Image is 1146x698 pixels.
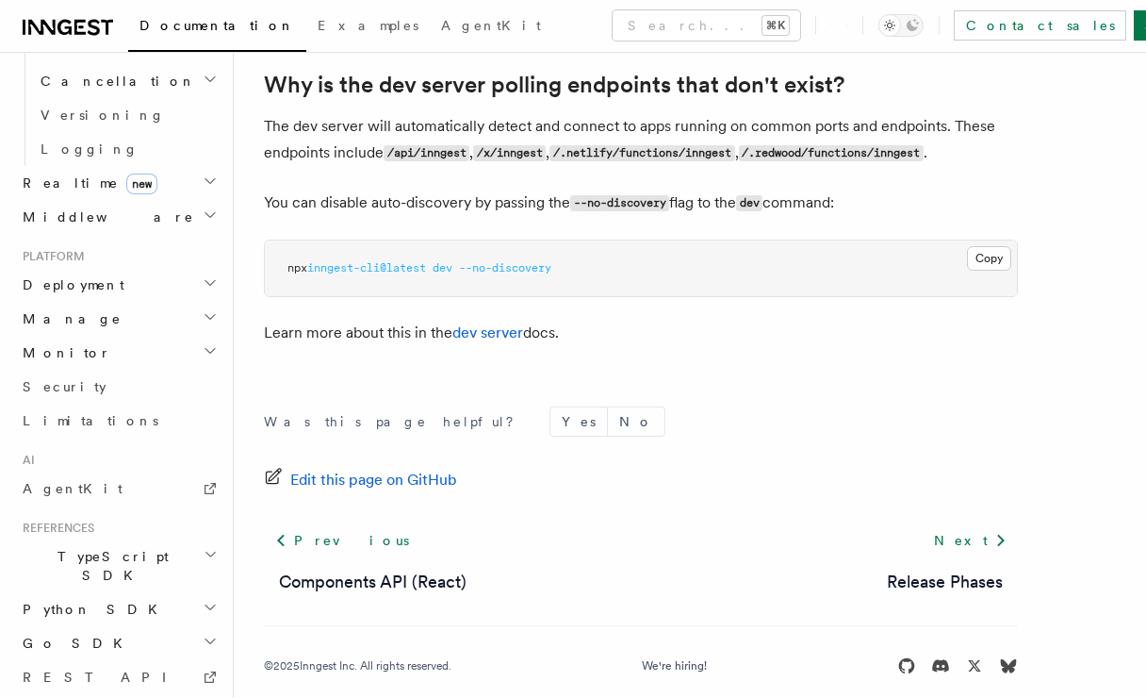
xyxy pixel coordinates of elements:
[433,262,452,275] span: dev
[15,167,221,201] button: Realtimenew
[264,468,457,494] a: Edit this page on GitHub
[33,99,221,133] a: Versioning
[736,196,762,212] code: dev
[887,570,1003,596] a: Release Phases
[15,593,221,627] button: Python SDK
[15,310,122,329] span: Manage
[15,627,221,661] button: Go SDK
[15,473,221,507] a: AgentKit
[15,635,134,654] span: Go SDK
[15,344,111,363] span: Monitor
[23,482,123,497] span: AgentKit
[15,661,221,695] a: REST API
[264,321,1018,347] p: Learn more about this in the docs.
[570,196,669,212] code: --no-discovery
[15,405,221,439] a: Limitations
[33,73,196,91] span: Cancellation
[23,414,158,429] span: Limitations
[15,174,157,193] span: Realtime
[264,524,419,558] a: Previous
[762,17,789,36] kbd: ⌘K
[15,337,221,371] button: Monitor
[15,454,35,469] span: AI
[126,174,157,195] span: new
[15,303,221,337] button: Manage
[878,15,924,38] button: Toggle dark mode
[15,540,221,593] button: TypeScript SDK
[430,6,552,51] a: AgentKit
[967,247,1011,272] button: Copy
[15,201,221,235] button: Middleware
[306,6,430,51] a: Examples
[473,146,546,162] code: /x/inngest
[15,208,194,227] span: Middleware
[15,269,221,303] button: Deployment
[15,548,204,586] span: TypeScript SDK
[15,371,221,405] a: Security
[33,65,221,99] button: Cancellation
[139,19,295,34] span: Documentation
[613,11,800,42] button: Search...⌘K
[459,262,551,275] span: --no-discovery
[287,262,307,275] span: npx
[642,659,707,674] a: We're hiring!
[41,142,139,158] span: Logging
[15,601,169,620] span: Python SDK
[264,191,1018,218] p: You can disable auto-discovery by passing the flag to the command:
[608,408,664,437] button: No
[279,570,467,596] a: Components API (React)
[23,380,106,395] span: Security
[452,324,523,342] a: dev server
[549,146,734,162] code: /.netlify/functions/inngest
[550,408,607,437] button: Yes
[33,133,221,167] a: Logging
[264,114,1018,168] p: The dev server will automatically detect and connect to apps running on common ports and endpoint...
[15,522,94,537] span: References
[15,250,85,265] span: Platform
[41,108,165,124] span: Versioning
[441,19,541,34] span: AgentKit
[384,146,469,162] code: /api/inngest
[15,276,124,295] span: Deployment
[264,413,527,432] p: Was this page helpful?
[307,262,426,275] span: inngest-cli@latest
[128,6,306,53] a: Documentation
[23,671,183,686] span: REST API
[264,73,844,99] a: Why is the dev server polling endpoints that don't exist?
[290,468,457,494] span: Edit this page on GitHub
[739,146,924,162] code: /.redwood/functions/inngest
[954,11,1126,42] a: Contact sales
[264,659,451,674] div: © 2025 Inngest Inc. All rights reserved.
[318,19,418,34] span: Examples
[923,524,1018,558] a: Next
